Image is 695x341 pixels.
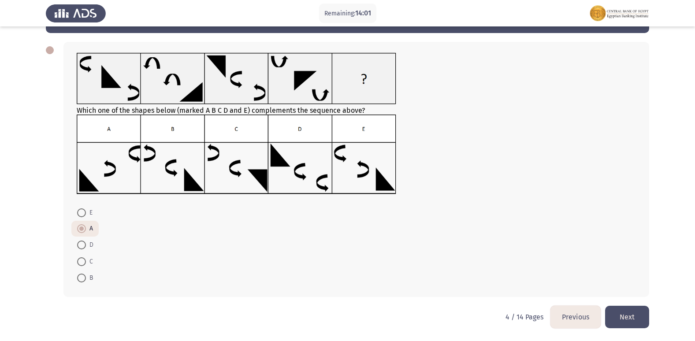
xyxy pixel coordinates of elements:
[77,53,396,104] img: UkFYMDA3NUEucG5nMTYyMjAzMjMyNjEwNA==.png
[355,9,371,17] span: 14:01
[77,115,396,194] img: UkFYMDA3NUIucG5nMTYyMjAzMjM1ODExOQ==.png
[86,223,93,234] span: A
[324,8,371,19] p: Remaining:
[86,208,93,218] span: E
[605,306,649,328] button: load next page
[46,1,106,26] img: Assess Talent Management logo
[589,1,649,26] img: Assessment logo of FOCUS Assessment 3 Modules EN
[86,256,93,267] span: C
[86,273,93,283] span: B
[77,53,636,196] div: Which one of the shapes below (marked A B C D and E) complements the sequence above?
[550,306,601,328] button: load previous page
[505,313,543,321] p: 4 / 14 Pages
[86,240,93,250] span: D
